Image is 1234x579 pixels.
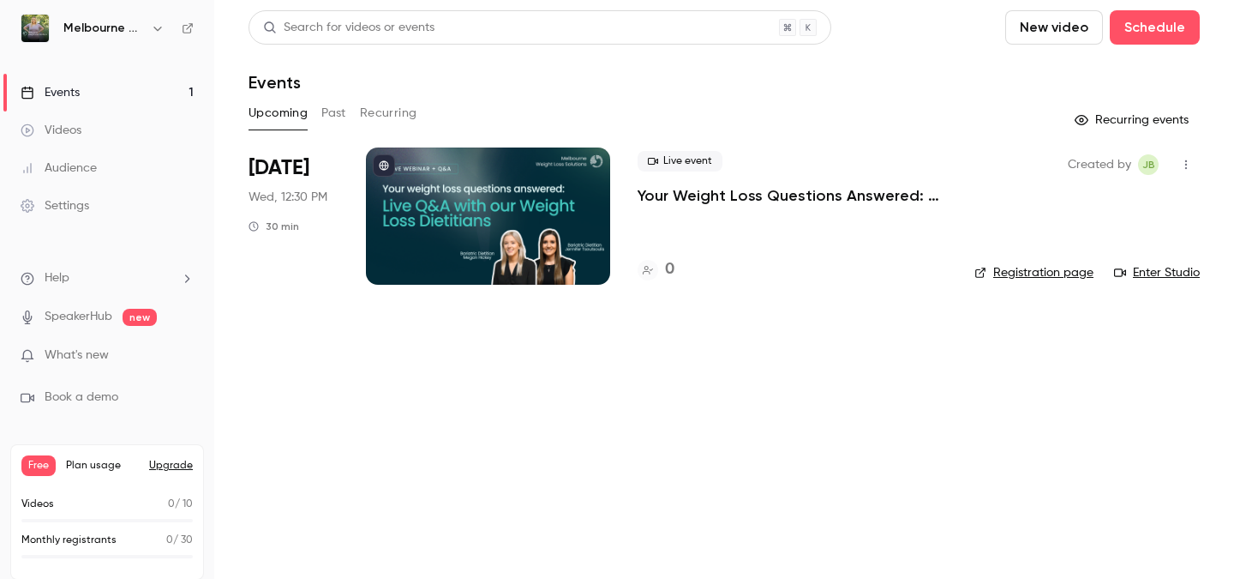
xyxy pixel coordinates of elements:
span: Help [45,269,69,287]
p: / 30 [166,533,193,548]
span: Book a demo [45,389,118,407]
span: 0 [168,499,175,510]
div: Aug 27 Wed, 12:30 PM (Australia/Melbourne) [249,148,338,285]
span: 0 [166,535,173,546]
li: help-dropdown-opener [21,269,194,287]
span: Created by [1068,154,1131,175]
button: Recurring events [1067,106,1200,134]
span: Plan usage [66,459,139,473]
a: SpeakerHub [45,308,112,326]
span: Julia Bazan [1138,154,1159,175]
a: Your Weight Loss Questions Answered: Live Q&A with our Weight Loss Dietitians [638,185,947,206]
h1: Events [249,72,301,93]
div: Search for videos or events [263,19,434,37]
div: Audience [21,160,97,177]
button: Past [321,100,346,127]
button: Upcoming [249,100,308,127]
p: Videos [21,497,54,512]
span: What's new [45,347,109,365]
span: Wed, 12:30 PM [249,189,327,206]
div: Events [21,84,80,101]
div: Settings [21,197,89,214]
div: Videos [21,122,81,139]
div: 30 min [249,220,299,233]
a: Enter Studio [1114,264,1200,281]
span: Live event [638,151,722,172]
img: Melbourne Weight Loss Solutions [21,15,49,42]
button: Schedule [1110,10,1200,45]
button: Recurring [360,100,417,127]
span: Free [21,455,56,476]
h4: 0 [665,258,674,281]
span: [DATE] [249,154,309,182]
span: new [123,309,157,326]
button: New video [1005,10,1103,45]
button: Upgrade [149,459,193,473]
a: 0 [638,258,674,281]
h6: Melbourne Weight Loss Solutions [63,20,144,37]
p: / 10 [168,497,193,512]
p: Monthly registrants [21,533,117,548]
span: JB [1142,154,1155,175]
a: Registration page [974,264,1093,281]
